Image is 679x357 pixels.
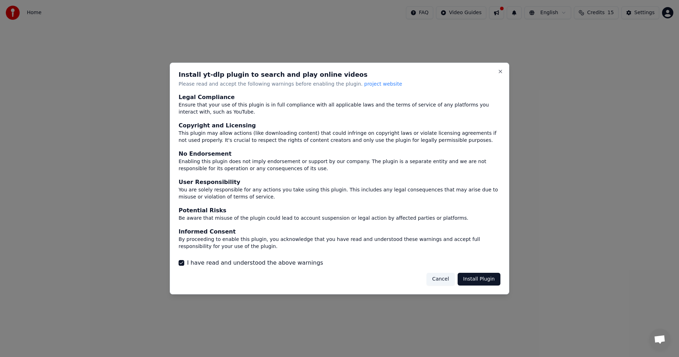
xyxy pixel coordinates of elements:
[179,93,500,102] div: Legal Compliance
[458,273,500,286] button: Install Plugin
[179,150,500,159] div: No Endorsement
[179,206,500,215] div: Potential Risks
[179,215,500,222] div: Be aware that misuse of the plugin could lead to account suspension or legal action by affected p...
[179,159,500,173] div: Enabling this plugin does not imply endorsement or support by our company. The plugin is a separa...
[426,273,454,286] button: Cancel
[187,259,323,267] label: I have read and understood the above warnings
[179,122,500,130] div: Copyright and Licensing
[179,71,500,78] h2: Install yt-dlp plugin to search and play online videos
[179,228,500,236] div: Informed Consent
[179,186,500,201] div: You are solely responsible for any actions you take using this plugin. This includes any legal co...
[179,178,500,186] div: User Responsibility
[179,102,500,116] div: Ensure that your use of this plugin is in full compliance with all applicable laws and the terms ...
[179,81,500,88] p: Please read and accept the following warnings before enabling the plugin.
[364,81,402,87] span: project website
[179,130,500,144] div: This plugin may allow actions (like downloading content) that could infringe on copyright laws or...
[179,236,500,250] div: By proceeding to enable this plugin, you acknowledge that you have read and understood these warn...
